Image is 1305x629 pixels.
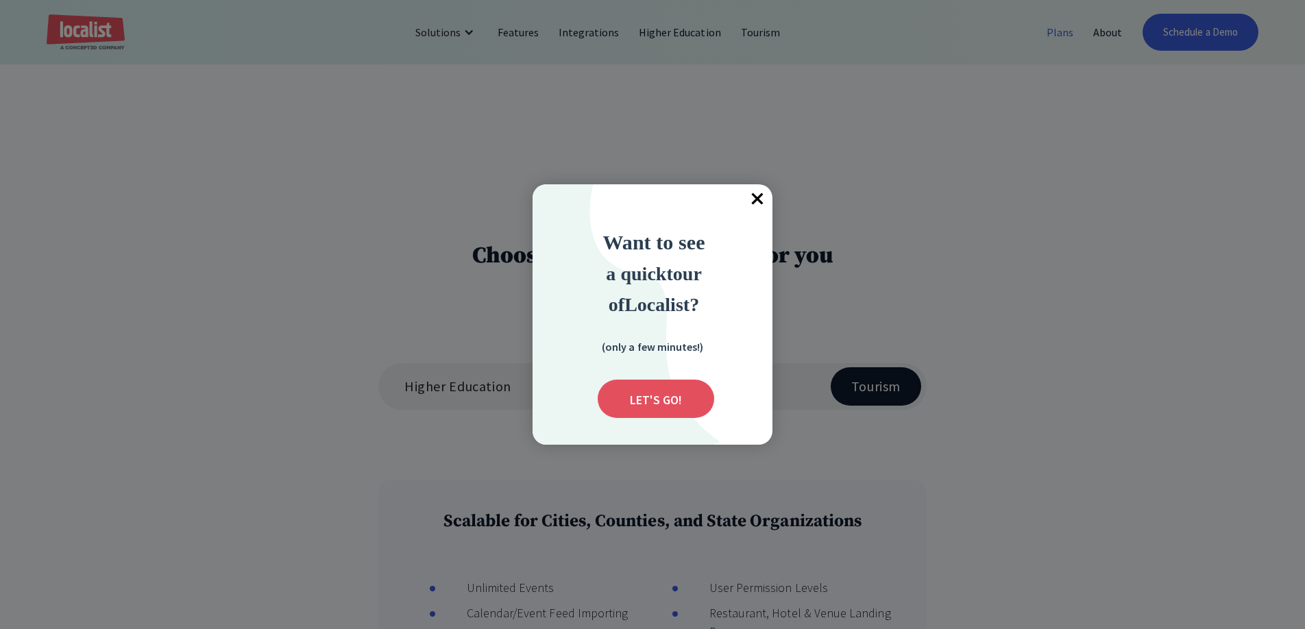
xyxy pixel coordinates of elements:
strong: Localist? [624,294,699,315]
div: Close popup [742,184,772,214]
div: Want to see a quick tour of Localist? [565,227,743,319]
strong: (only a few minutes!) [602,340,703,354]
div: Submit [598,380,714,418]
strong: to [666,263,682,284]
div: (only a few minutes!) [584,338,721,355]
strong: Want to see [603,231,705,254]
span: a quick [606,263,666,284]
span: × [742,184,772,214]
